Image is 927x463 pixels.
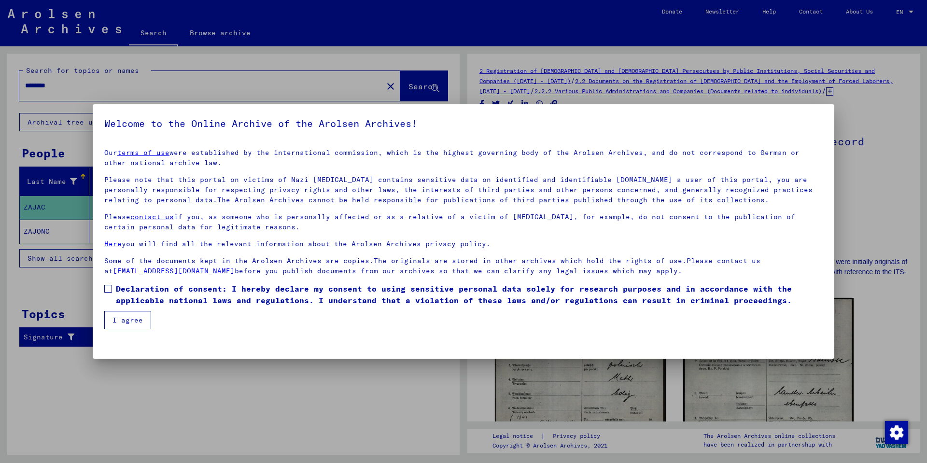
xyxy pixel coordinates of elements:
p: Please note that this portal on victims of Nazi [MEDICAL_DATA] contains sensitive data on identif... [104,175,823,205]
a: Here [104,239,122,248]
p: Some of the documents kept in the Arolsen Archives are copies.The originals are stored in other a... [104,256,823,276]
div: Change consent [885,421,908,444]
a: [EMAIL_ADDRESS][DOMAIN_NAME] [113,267,235,275]
p: Our were established by the international commission, which is the highest governing body of the ... [104,148,823,168]
button: I agree [104,311,151,329]
span: Declaration of consent: I hereby declare my consent to using sensitive personal data solely for r... [116,283,823,306]
img: Change consent [885,421,908,444]
a: contact us [130,212,174,221]
p: Please if you, as someone who is personally affected or as a relative of a victim of [MEDICAL_DAT... [104,212,823,232]
h5: Welcome to the Online Archive of the Arolsen Archives! [104,116,823,131]
p: you will find all the relevant information about the Arolsen Archives privacy policy. [104,239,823,249]
a: terms of use [117,148,169,157]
